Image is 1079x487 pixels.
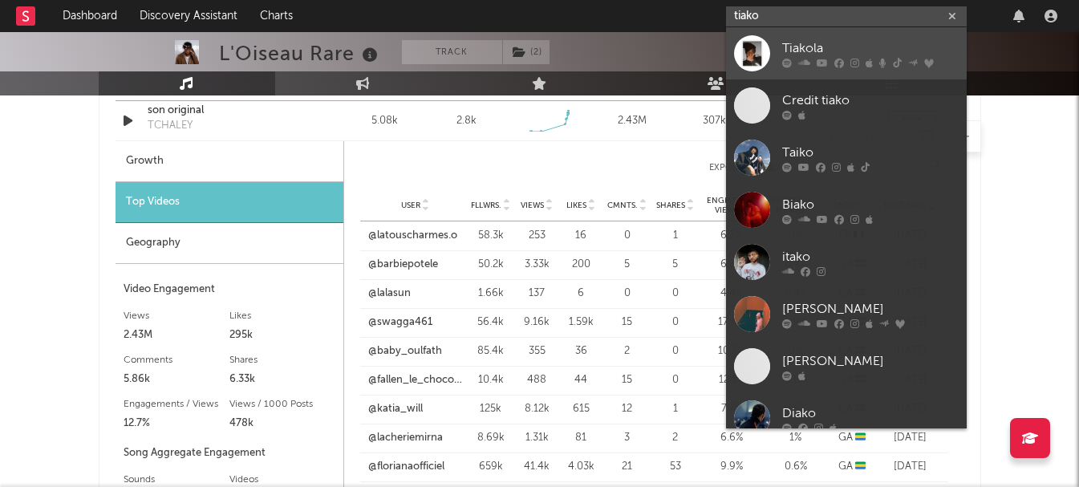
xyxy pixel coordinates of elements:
div: 307k [677,113,752,129]
div: 5 [607,257,647,273]
div: 9.9 % [704,459,760,475]
span: Engmts / Views [704,196,750,215]
div: Tiakola [782,39,959,58]
div: 12.1 % [704,372,760,388]
div: 10.4k [471,372,511,388]
a: Biako [726,184,967,236]
div: 8.69k [471,430,511,446]
div: 4.4 % [704,286,760,302]
div: 58.3k [471,228,511,244]
div: 1 [655,228,696,244]
span: Likes [566,201,586,210]
span: Shares [656,201,685,210]
div: GA [832,430,872,446]
div: 1.66k [471,286,511,302]
div: 21 [607,459,647,475]
div: 125k [471,401,511,417]
div: 12.7% [124,414,229,433]
a: son original [148,103,315,119]
div: 36 [563,343,599,359]
div: Views [124,306,229,326]
div: TCHALEY [148,118,193,134]
div: 3.33k [519,257,555,273]
a: [PERSON_NAME] [726,340,967,392]
div: 17.6 % [704,315,760,331]
div: [PERSON_NAME] [782,351,959,371]
a: Diako [726,392,967,444]
div: 0 [607,286,647,302]
div: 9.16k [519,315,555,331]
div: Song Aggregate Engagement [124,444,335,463]
div: 5 [655,257,696,273]
a: Tiakola [726,27,967,79]
div: 4.03k [563,459,599,475]
span: 🇬🇦 [855,432,866,443]
div: 3 [607,430,647,446]
div: 15 [607,315,647,331]
div: 0.6 % [768,459,824,475]
div: Growth [116,141,343,182]
div: Shares [229,351,335,370]
div: 0 [655,343,696,359]
span: ( 2 ) [502,40,550,64]
div: 8.12k [519,401,555,417]
div: Geography [116,223,343,264]
div: 0 [655,372,696,388]
div: Likes [229,306,335,326]
div: itako [782,247,959,266]
div: Taiko [782,143,959,162]
div: 1.59k [563,315,599,331]
div: 5.86k [124,370,229,389]
div: 295k [229,326,335,345]
span: Views [521,201,544,210]
div: 2 [607,343,647,359]
a: @swagga461 [368,315,432,331]
div: 16 [563,228,599,244]
div: 2.8k [456,113,477,129]
div: Diako [782,404,959,423]
div: L'Oiseau Rare [219,40,382,67]
div: 6.7 % [704,228,760,244]
div: 137 [519,286,555,302]
div: 6.6 % [704,430,760,446]
div: 0 [655,315,696,331]
span: User [401,201,420,210]
a: @fallen_le_chocolat_punu [368,372,463,388]
a: @barbiepotele [368,257,438,273]
a: Taiko [726,132,967,184]
div: [PERSON_NAME] [782,299,959,319]
div: [DATE] [880,430,940,446]
div: 7.7 % [704,401,760,417]
div: Engagements / Views [124,395,229,414]
div: 2.43M [594,113,669,129]
div: 659k [471,459,511,475]
div: 41.4k [519,459,555,475]
div: Video Engagement [124,280,335,299]
div: 85.4k [471,343,511,359]
div: Biako [782,195,959,214]
div: Credit tiako [782,91,959,110]
div: 1.31k [519,430,555,446]
div: 1 % [768,430,824,446]
div: 478k [229,414,335,433]
div: 2 [655,430,696,446]
div: 5.08k [347,113,422,129]
div: 355 [519,343,555,359]
div: 81 [563,430,599,446]
a: Credit tiako [726,79,967,132]
a: @lalasun [368,286,411,302]
div: 50.2k [471,257,511,273]
div: 6.33k [229,370,335,389]
button: Track [402,40,502,64]
div: 1 [655,401,696,417]
div: 253 [519,228,555,244]
span: Cmnts. [607,201,638,210]
a: @baby_oulfath [368,343,442,359]
div: 488 [519,372,555,388]
a: @lacheriemirna [368,430,443,446]
a: itako [726,236,967,288]
button: Export CSV [376,163,776,172]
button: (2) [503,40,550,64]
div: 12 [607,401,647,417]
